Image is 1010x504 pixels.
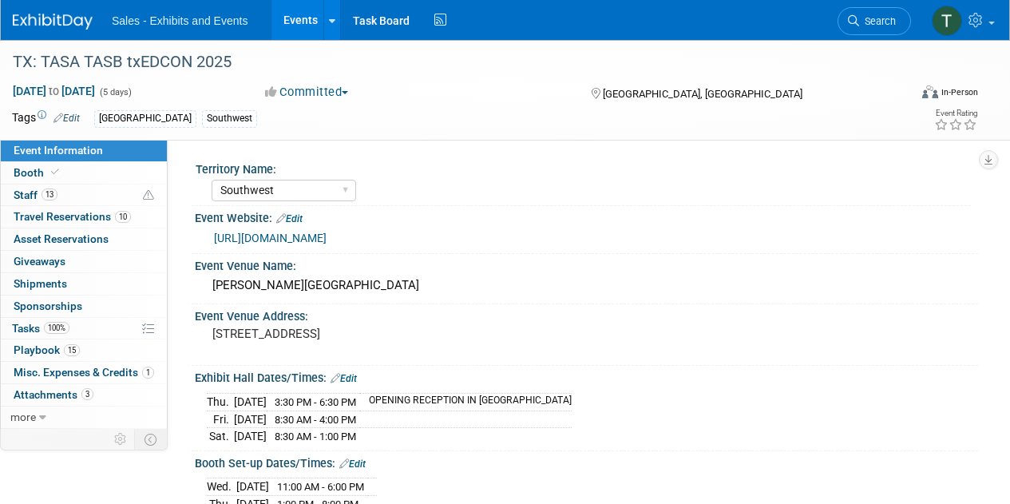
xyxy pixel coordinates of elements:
[14,277,67,290] span: Shipments
[932,6,962,36] img: Tracie Sullivan
[339,458,366,470] a: Edit
[14,166,62,179] span: Booth
[14,300,82,312] span: Sponsorships
[207,393,234,411] td: Thu.
[143,189,154,203] span: Potential Scheduling Conflict -- at least one attendee is tagged in another overlapping event.
[81,388,93,400] span: 3
[275,396,356,408] span: 3:30 PM - 6:30 PM
[107,429,135,450] td: Personalize Event Tab Strip
[941,86,978,98] div: In-Person
[1,140,167,161] a: Event Information
[1,339,167,361] a: Playbook15
[275,414,356,426] span: 8:30 AM - 4:00 PM
[12,322,69,335] span: Tasks
[12,109,80,128] td: Tags
[7,48,896,77] div: TX: TASA TASB txEDCON 2025
[207,273,966,298] div: [PERSON_NAME][GEOGRAPHIC_DATA]
[14,255,65,268] span: Giveaways
[1,162,167,184] a: Booth
[207,478,236,496] td: Wed.
[14,343,80,356] span: Playbook
[53,113,80,124] a: Edit
[1,362,167,383] a: Misc. Expenses & Credits1
[112,14,248,27] span: Sales - Exhibits and Events
[1,185,167,206] a: Staff13
[142,367,154,379] span: 1
[1,251,167,272] a: Giveaways
[359,393,572,411] td: OPENING RECEPTION IN [GEOGRAPHIC_DATA]
[14,210,131,223] span: Travel Reservations
[277,481,364,493] span: 11:00 AM - 6:00 PM
[195,254,978,274] div: Event Venue Name:
[135,429,168,450] td: Toggle Event Tabs
[51,168,59,177] i: Booth reservation complete
[195,206,978,227] div: Event Website:
[13,14,93,30] img: ExhibitDay
[603,88,802,100] span: [GEOGRAPHIC_DATA], [GEOGRAPHIC_DATA]
[276,213,303,224] a: Edit
[838,7,911,35] a: Search
[14,189,57,201] span: Staff
[259,84,354,101] button: Committed
[234,411,267,428] td: [DATE]
[42,189,57,200] span: 13
[64,344,80,356] span: 15
[46,85,61,97] span: to
[1,296,167,317] a: Sponsorships
[10,411,36,423] span: more
[331,373,357,384] a: Edit
[94,110,196,127] div: [GEOGRAPHIC_DATA]
[859,15,896,27] span: Search
[115,211,131,223] span: 10
[236,478,269,496] td: [DATE]
[14,366,154,379] span: Misc. Expenses & Credits
[837,83,978,107] div: Event Format
[234,428,267,445] td: [DATE]
[1,384,167,406] a: Attachments3
[12,84,96,98] span: [DATE] [DATE]
[98,87,132,97] span: (5 days)
[1,407,167,428] a: more
[44,322,69,334] span: 100%
[1,318,167,339] a: Tasks100%
[234,393,267,411] td: [DATE]
[207,411,234,428] td: Fri.
[195,304,978,324] div: Event Venue Address:
[1,206,167,228] a: Travel Reservations10
[14,144,103,157] span: Event Information
[934,109,977,117] div: Event Rating
[202,110,257,127] div: Southwest
[922,85,938,98] img: Format-Inperson.png
[212,327,504,341] pre: [STREET_ADDRESS]
[195,366,978,387] div: Exhibit Hall Dates/Times:
[196,157,971,177] div: Territory Name:
[275,431,356,442] span: 8:30 AM - 1:00 PM
[14,232,109,245] span: Asset Reservations
[214,232,327,244] a: [URL][DOMAIN_NAME]
[14,388,93,401] span: Attachments
[1,273,167,295] a: Shipments
[207,428,234,445] td: Sat.
[195,451,978,472] div: Booth Set-up Dates/Times:
[1,228,167,250] a: Asset Reservations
